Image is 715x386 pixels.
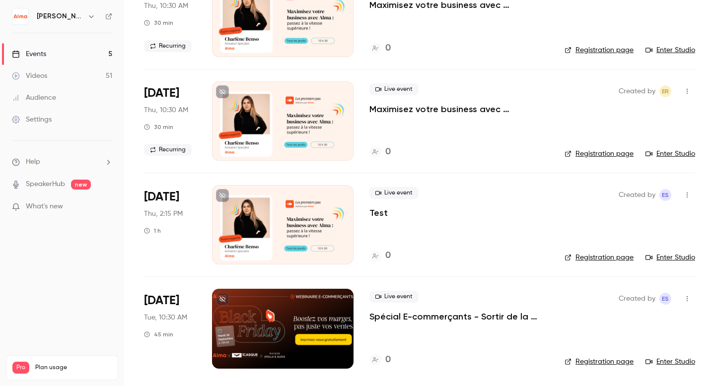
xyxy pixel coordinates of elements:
[100,202,112,211] iframe: Noticeable Trigger
[619,85,655,97] span: Created by
[26,201,63,212] span: What's new
[645,149,695,159] a: Enter Studio
[12,157,112,167] li: help-dropdown-opener
[369,187,419,199] span: Live event
[26,179,65,190] a: SpeakerHub
[565,45,634,55] a: Registration page
[662,85,669,97] span: ER
[144,209,183,219] span: Thu, 2:15 PM
[71,180,91,190] span: new
[144,289,196,368] div: Sep 30 Tue, 10:30 AM (Europe/Paris)
[369,291,419,303] span: Live event
[659,293,671,305] span: Evan SAIDI
[645,357,695,367] a: Enter Studio
[369,353,391,367] a: 0
[385,145,391,159] h4: 0
[144,313,187,322] span: Tue, 10:30 AM
[385,353,391,367] h4: 0
[12,115,52,125] div: Settings
[37,11,83,21] h6: [PERSON_NAME]
[144,81,196,161] div: Sep 18 Thu, 10:30 AM (Europe/Paris)
[12,49,46,59] div: Events
[144,144,192,156] span: Recurring
[144,227,161,235] div: 1 h
[369,311,549,322] a: Spécial E-commerçants - Sortir de la guerre des prix et préserver vos marges pendant [DATE][DATE]
[144,189,179,205] span: [DATE]
[662,189,669,201] span: ES
[645,253,695,262] a: Enter Studio
[659,189,671,201] span: Evan SAIDI
[369,42,391,55] a: 0
[35,364,112,372] span: Plan usage
[12,362,29,374] span: Pro
[12,8,28,24] img: Alma
[369,103,549,115] a: Maximisez votre business avec [PERSON_NAME] : passez à la vitesse supérieure !
[144,185,196,264] div: Sep 25 Thu, 2:15 PM (Europe/Paris)
[369,207,388,219] a: Test
[659,85,671,97] span: Eric ROMER
[662,293,669,305] span: ES
[565,253,634,262] a: Registration page
[144,85,179,101] span: [DATE]
[12,71,47,81] div: Videos
[144,1,188,11] span: Thu, 10:30 AM
[565,149,634,159] a: Registration page
[144,330,173,338] div: 45 min
[144,40,192,52] span: Recurring
[619,293,655,305] span: Created by
[385,249,391,262] h4: 0
[12,93,56,103] div: Audience
[369,249,391,262] a: 0
[144,105,188,115] span: Thu, 10:30 AM
[385,42,391,55] h4: 0
[619,189,655,201] span: Created by
[369,145,391,159] a: 0
[645,45,695,55] a: Enter Studio
[26,157,40,167] span: Help
[565,357,634,367] a: Registration page
[144,123,173,131] div: 30 min
[369,83,419,95] span: Live event
[144,293,179,309] span: [DATE]
[144,19,173,27] div: 30 min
